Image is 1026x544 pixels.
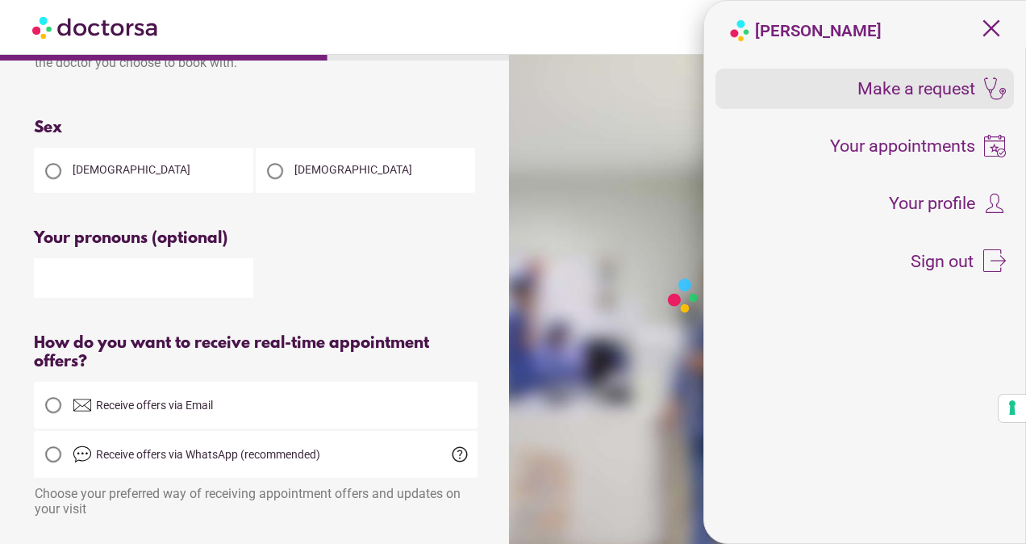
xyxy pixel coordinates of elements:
span: Receive offers via Email [96,399,213,412]
img: icons8-booking-100.png [983,135,1006,157]
img: chat [73,445,92,464]
img: Doctorsa.com [32,9,160,45]
span: help [450,445,469,464]
img: logo-doctorsa-baloon.png [728,19,751,42]
span: Sign out [911,253,974,270]
img: icons8-sign-out-50.png [983,249,1006,272]
span: [DEMOGRAPHIC_DATA] [294,163,412,176]
span: [DEMOGRAPHIC_DATA] [73,163,190,176]
div: Choose your preferred way of receiving appointment offers and updates on your visit [34,478,478,517]
img: icons8-customer-100.png [983,192,1006,215]
div: Sex [34,119,478,137]
span: close [976,13,1007,44]
div: How do you want to receive real-time appointment offers? [34,334,478,371]
span: Receive offers via WhatsApp (recommended) [96,448,320,461]
span: Your appointments [830,137,975,155]
img: Logo-Doctorsa-trans-White-partial-flat.png [662,273,867,319]
strong: [PERSON_NAME] [755,21,882,40]
span: Make a request [857,80,975,98]
span: Your profile [889,195,975,212]
img: icons8-stethoscope-100.png [983,77,1006,100]
div: Your pronouns (optional) [34,229,478,248]
button: Your consent preferences for tracking technologies [999,395,1026,422]
img: email [73,395,92,415]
